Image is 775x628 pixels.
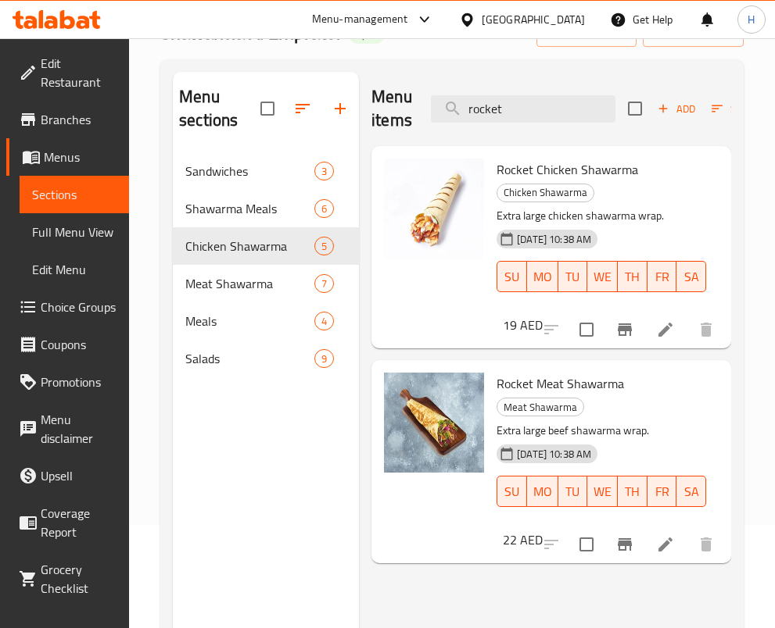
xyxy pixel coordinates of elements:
[606,526,644,563] button: Branch-specific-item
[527,261,558,292] button: MO
[20,251,129,288] a: Edit Menu
[173,190,359,227] div: Shawarma Meals6
[497,372,624,395] span: Rocket Meat Shawarma
[594,480,612,503] span: WE
[315,202,333,216] span: 6
[482,11,585,28] div: [GEOGRAPHIC_DATA]
[41,298,117,316] span: Choice Groups
[497,184,594,202] div: Chicken Shawarma
[687,311,725,348] button: delete
[497,476,527,507] button: SU
[654,480,671,503] span: FR
[683,480,700,503] span: SA
[6,401,129,457] a: Menu disclaimer
[41,110,117,129] span: Branches
[533,266,552,288] span: MO
[173,265,359,302] div: Meat Shawarma7
[6,326,129,363] a: Coupons
[503,529,543,551] h6: 22 AED
[654,266,671,288] span: FR
[594,266,612,288] span: WE
[648,476,677,507] button: FR
[504,480,521,503] span: SU
[315,277,333,291] span: 7
[687,526,725,563] button: delete
[173,227,359,265] div: Chicken Shawarma5
[655,23,731,42] span: export
[44,148,117,166] span: Menus
[32,260,117,279] span: Edit Menu
[676,476,706,507] button: SA
[179,85,260,132] h2: Menu sections
[41,560,117,598] span: Grocery Checklist
[533,480,552,503] span: MO
[587,261,618,292] button: WE
[497,398,584,416] div: Meat Shawarma
[748,11,755,28] span: H
[41,466,117,485] span: Upsell
[648,261,677,292] button: FR
[6,45,129,101] a: Edit Restaurant
[511,232,597,247] span: [DATE] 10:38 AM
[384,373,484,473] img: Rocket Meat Shawarma
[315,164,333,179] span: 3
[6,101,129,138] a: Branches
[185,162,314,180] span: Sandwiches
[655,100,698,118] span: Add
[497,184,594,202] span: Chicken Shawarma
[624,266,641,288] span: TH
[497,158,638,181] span: Rocket Chicken Shawarma
[565,480,582,503] span: TU
[185,312,314,330] span: Meals
[606,311,644,348] button: Branch-specific-item
[503,314,543,336] h6: 19 AED
[511,447,597,462] span: [DATE] 10:38 AM
[549,23,624,42] span: import
[431,95,615,123] input: search
[570,528,603,561] span: Select to update
[20,176,129,213] a: Sections
[558,476,588,507] button: TU
[173,340,359,377] div: Salads9
[32,185,117,204] span: Sections
[315,314,333,329] span: 4
[656,320,675,339] a: Edit menu item
[712,100,755,118] span: Sort
[683,266,700,288] span: SA
[624,480,641,503] span: TH
[651,97,701,121] button: Add
[504,266,521,288] span: SU
[708,97,759,121] button: Sort
[41,504,117,541] span: Coverage Report
[6,363,129,401] a: Promotions
[173,146,359,384] nav: Menu sections
[32,223,117,241] span: Full Menu View
[497,206,706,226] p: Extra large chicken shawarma wrap.
[676,261,706,292] button: SA
[558,261,588,292] button: TU
[565,266,582,288] span: TU
[497,398,583,416] span: Meat Shawarma
[656,535,675,554] a: Edit menu item
[41,373,117,391] span: Promotions
[6,138,129,176] a: Menus
[41,54,117,91] span: Edit Restaurant
[185,274,314,293] span: Meat Shawarma
[570,313,603,346] span: Select to update
[618,476,648,507] button: TH
[315,351,333,366] span: 9
[314,312,334,330] div: items
[6,551,129,607] a: Grocery Checklist
[41,410,117,448] span: Menu disclaimer
[587,476,618,507] button: WE
[497,261,527,292] button: SU
[185,199,314,218] span: Shawarma Meals
[20,213,129,251] a: Full Menu View
[384,159,484,259] img: Rocket Chicken Shawarma
[6,494,129,551] a: Coverage Report
[173,302,359,340] div: Meals4
[6,457,129,494] a: Upsell
[41,335,117,354] span: Coupons
[185,237,314,255] span: Chicken Shawarma
[185,349,314,368] span: Salads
